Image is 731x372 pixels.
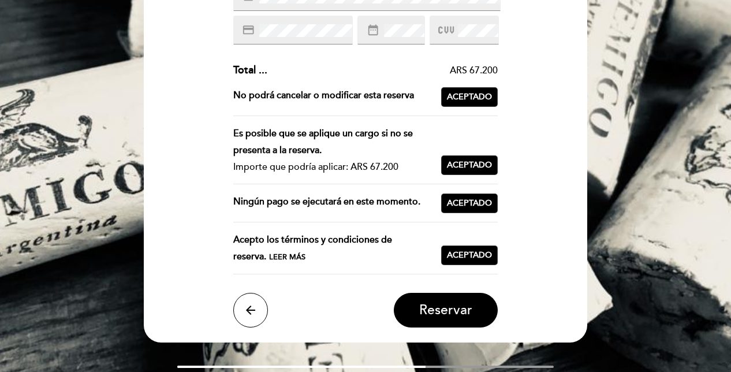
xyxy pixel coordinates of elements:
div: Importe que podría aplicar: ARS 67.200 [233,159,432,176]
div: Acepto los términos y condiciones de reserva. [233,232,442,265]
button: arrow_back [233,293,268,328]
span: Aceptado [447,91,492,103]
button: Aceptado [441,87,498,107]
button: Aceptado [441,194,498,213]
span: Reservar [419,302,472,318]
div: No podrá cancelar o modificar esta reserva [233,87,442,107]
i: credit_card [242,24,255,36]
i: arrow_back [244,303,258,317]
button: Reservar [394,293,498,328]
div: Ningún pago se ejecutará en este momento. [233,194,442,213]
button: Aceptado [441,245,498,265]
i: date_range [367,24,379,36]
span: Aceptado [447,250,492,262]
div: Es posible que se aplique un cargo si no se presenta a la reserva. [233,125,432,159]
span: Aceptado [447,159,492,172]
span: Aceptado [447,198,492,210]
button: Aceptado [441,155,498,175]
div: ARS 67.200 [267,64,498,77]
span: Total ... [233,64,267,76]
span: Leer más [269,252,305,262]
